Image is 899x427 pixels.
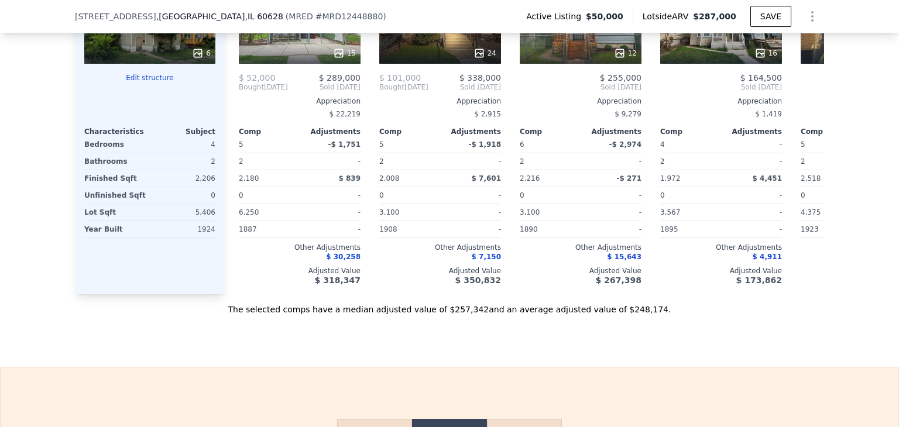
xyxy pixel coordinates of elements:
div: Comp [239,127,300,136]
span: $ 22,219 [330,110,361,118]
span: $ 255,000 [600,73,641,82]
div: ( ) [286,11,386,22]
div: Appreciation [239,97,361,106]
div: - [583,187,641,204]
div: - [302,187,361,204]
div: Comp [379,127,440,136]
div: Appreciation [660,97,782,106]
div: Adjustments [300,127,361,136]
span: -$ 271 [616,174,641,182]
div: Year Built [84,221,147,237]
span: , [GEOGRAPHIC_DATA] [156,11,283,22]
div: Appreciation [379,97,501,106]
span: 0 [801,191,805,199]
div: - [302,204,361,221]
div: 2 [152,153,215,170]
span: $ 173,862 [736,276,782,285]
span: $ 101,000 [379,73,421,82]
div: - [302,153,361,170]
div: 1890 [520,221,578,237]
div: Other Adjustments [239,243,361,252]
div: - [583,153,641,170]
span: $ 7,150 [472,253,501,261]
span: -$ 1,918 [469,140,501,149]
div: 2 [801,153,859,170]
div: Bedrooms [84,136,147,153]
div: Lot Sqft [84,204,147,221]
div: Adjustments [440,127,501,136]
div: Adjusted Value [520,266,641,276]
span: $ 9,279 [615,110,641,118]
span: 2,180 [239,174,259,182]
span: 0 [239,191,243,199]
div: [DATE] [379,82,428,92]
span: MRED [289,12,313,21]
span: # MRD12448880 [315,12,383,21]
span: $ 4,451 [753,174,782,182]
span: 4,375 [801,208,821,216]
span: $ 7,601 [472,174,501,182]
div: Other Adjustments [379,243,501,252]
div: - [583,204,641,221]
span: 3,100 [379,208,399,216]
span: 2,008 [379,174,399,182]
div: 16 [754,47,777,59]
div: Bathrooms [84,153,147,170]
span: -$ 2,974 [609,140,641,149]
div: 24 [473,47,496,59]
div: Comp [520,127,581,136]
div: 0 [152,187,215,204]
span: $ 2,915 [474,110,501,118]
div: Adjusted Value [239,266,361,276]
div: Comp [801,127,862,136]
div: 1923 [801,221,859,237]
span: Bought [379,82,404,92]
span: Lotside ARV [643,11,693,22]
div: - [442,221,501,237]
div: Adjusted Value [379,266,501,276]
div: - [723,221,782,237]
span: 0 [379,191,384,199]
span: Active Listing [526,11,586,22]
div: - [442,187,501,204]
div: 2,206 [152,170,215,187]
div: Adjusted Value [660,266,782,276]
button: Edit structure [84,73,215,82]
span: 6,250 [239,208,259,216]
span: 6 [520,140,524,149]
span: $ 350,832 [455,276,501,285]
div: - [723,153,782,170]
div: Other Adjustments [660,243,782,252]
span: Bought [239,82,264,92]
div: 1895 [660,221,719,237]
span: $ 839 [338,174,361,182]
span: Sold [DATE] [520,82,641,92]
div: Subject [150,127,215,136]
span: $ 30,258 [326,253,361,261]
div: Adjustments [721,127,782,136]
span: $ 289,000 [319,73,361,82]
div: 4 [152,136,215,153]
span: $ 4,911 [753,253,782,261]
span: $ 267,398 [596,276,641,285]
div: - [723,136,782,153]
span: 0 [520,191,524,199]
div: 1924 [152,221,215,237]
button: Show Options [801,5,824,28]
div: Finished Sqft [84,170,147,187]
div: - [723,187,782,204]
button: SAVE [750,6,791,27]
div: [DATE] [239,82,288,92]
div: Characteristics [84,127,150,136]
span: $ 318,347 [315,276,361,285]
div: 12 [614,47,637,59]
div: 2 [239,153,297,170]
div: Adjustments [581,127,641,136]
span: 1,972 [660,174,680,182]
span: $50,000 [586,11,623,22]
span: 5 [801,140,805,149]
div: 2 [379,153,438,170]
span: Sold [DATE] [428,82,501,92]
div: - [442,204,501,221]
span: $ 164,500 [740,73,782,82]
